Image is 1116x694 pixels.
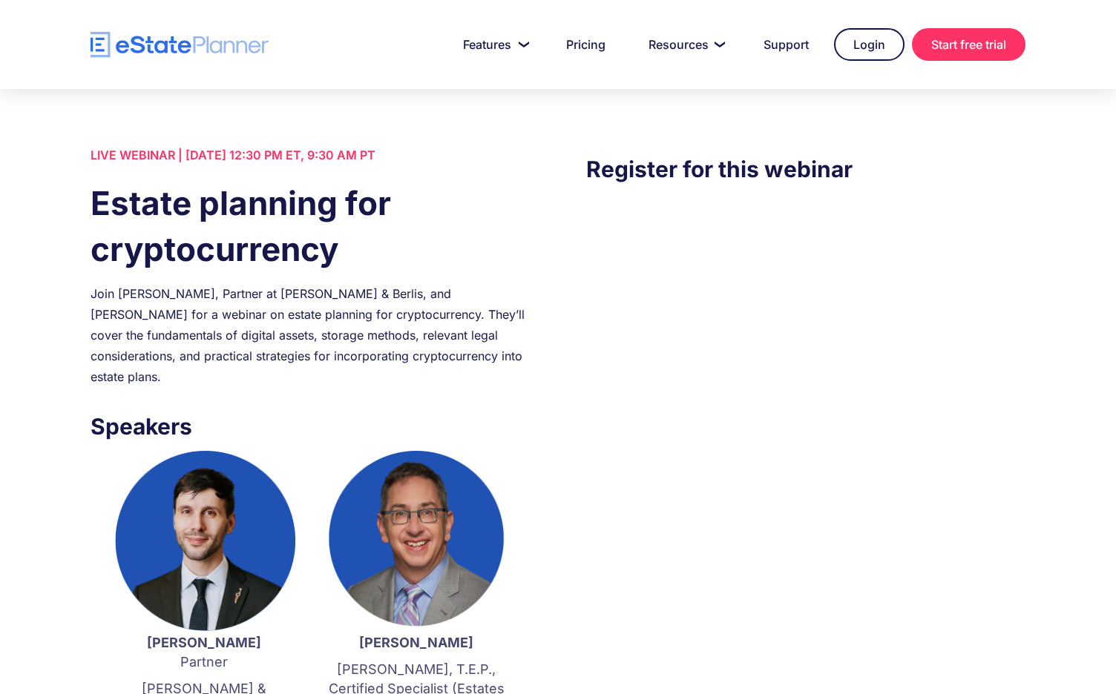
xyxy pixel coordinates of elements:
h3: Register for this webinar [586,152,1025,186]
strong: [PERSON_NAME] [147,635,261,650]
h3: Speakers [91,409,530,443]
a: Resources [631,30,738,59]
div: LIVE WEBINAR | [DATE] 12:30 PM ET, 9:30 AM PT [91,145,530,165]
p: Partner [113,633,295,672]
strong: [PERSON_NAME] [359,635,473,650]
a: Support [746,30,827,59]
a: Start free trial [912,28,1025,61]
h1: Estate planning for cryptocurrency [91,180,530,272]
div: Join [PERSON_NAME], Partner at [PERSON_NAME] & Berlis, and [PERSON_NAME] for a webinar on estate ... [91,283,530,387]
a: Login [834,28,905,61]
a: Features [445,30,541,59]
a: Pricing [548,30,623,59]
